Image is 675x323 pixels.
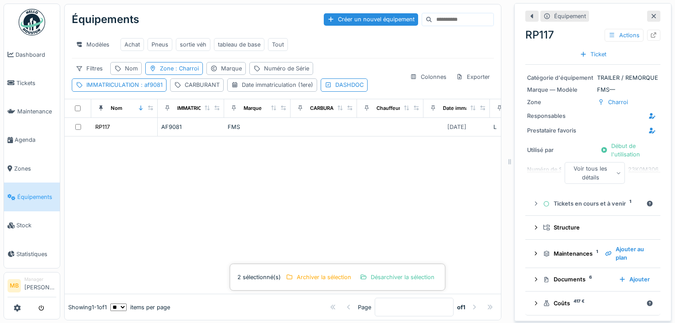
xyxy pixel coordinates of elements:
[597,140,659,160] div: Début de l'utilisation
[16,79,56,87] span: Tickets
[529,219,657,236] summary: Structure
[406,70,450,83] div: Colonnes
[4,183,60,211] a: Équipements
[529,196,657,212] summary: Tickets en cours et à venir1
[4,211,60,240] a: Stock
[180,40,206,49] div: sortie véh
[151,40,168,49] div: Pneus
[230,264,446,291] div: 2 sélectionné(s)
[543,199,643,208] div: Tickets en cours et à venir
[543,223,650,232] div: Structure
[335,81,364,89] div: DASHDOC
[16,221,56,230] span: Stock
[86,81,163,89] div: IMMATRICULATION
[443,105,508,112] div: Date immatriculation (1ere)
[310,105,341,112] div: CARBURANT
[4,97,60,126] a: Maintenance
[177,105,223,112] div: IMMATRICULATION
[111,105,122,112] div: Nom
[24,276,56,295] li: [PERSON_NAME]
[564,162,625,183] div: Voir tous les détails
[139,82,163,88] span: : af9081
[376,105,423,112] div: Chauffeur principal
[8,279,21,292] li: MB
[527,112,594,120] div: Responsables
[68,303,107,311] div: Showing 1 - 1 of 1
[615,273,653,285] div: Ajouter
[554,12,586,20] div: Équipement
[493,123,553,131] div: L
[4,69,60,97] a: Tickets
[529,272,657,288] summary: Documents6Ajouter
[221,64,242,73] div: Marque
[529,295,657,311] summary: Coûts417 €
[17,107,56,116] span: Maintenance
[543,299,643,307] div: Coûts
[605,29,644,42] div: Actions
[272,40,284,49] div: Tout
[72,8,139,31] div: Équipements
[543,275,612,284] div: Documents
[124,40,140,49] div: Achat
[185,81,220,89] div: CARBURANT
[72,62,107,75] div: Filtres
[527,74,594,82] div: Catégorie d'équipement
[283,271,355,283] div: Archiver la sélection
[19,9,45,35] img: Badge_color-CXgf-gQk.svg
[264,64,309,73] div: Numéro de Série
[72,38,113,51] div: Modèles
[8,276,56,297] a: MB Manager[PERSON_NAME]
[527,74,659,82] div: TRAILER / REMORQUE
[358,303,371,311] div: Page
[17,193,56,201] span: Équipements
[160,64,199,73] div: Zone
[228,123,287,131] div: FMS
[4,40,60,69] a: Dashboard
[15,136,56,144] span: Agenda
[324,13,418,25] div: Créer un nouvel équipement
[357,271,438,283] div: Désarchiver la sélection
[14,164,56,173] span: Zones
[529,243,657,264] summary: Maintenances1Ajouter au plan
[218,40,260,49] div: tableau de base
[527,146,594,154] div: Utilisé par
[161,123,221,131] div: AF9081
[16,250,56,258] span: Statistiques
[4,126,60,154] a: Agenda
[244,105,262,112] div: Marque
[527,98,594,106] div: Zone
[457,303,466,311] strong: of 1
[601,243,653,264] div: Ajouter au plan
[4,240,60,268] a: Statistiques
[452,70,494,83] div: Exporter
[110,303,170,311] div: items per page
[608,98,628,106] div: Charroi
[527,126,594,135] div: Prestataire favoris
[543,249,598,258] div: Maintenances
[447,123,466,131] div: [DATE]
[4,154,60,183] a: Zones
[576,48,610,60] div: Ticket
[125,64,138,73] div: Nom
[242,81,313,89] div: Date immatriculation (1ere)
[527,86,594,94] div: Marque — Modèle
[16,51,56,59] span: Dashboard
[527,86,659,94] div: FMS —
[174,65,199,72] span: : Charroi
[525,27,660,43] div: RP117
[95,123,110,131] div: RP117
[24,276,56,283] div: Manager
